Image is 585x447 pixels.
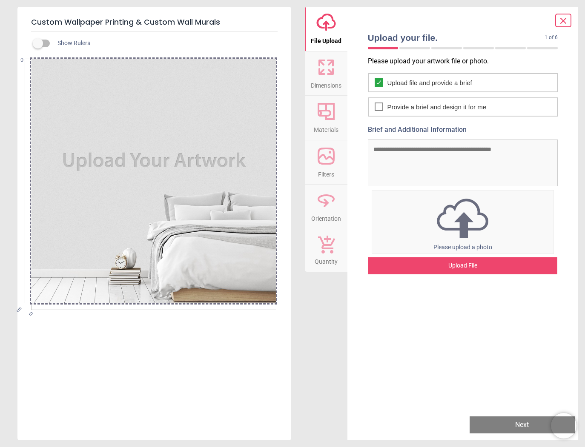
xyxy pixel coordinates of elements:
[387,102,487,111] span: Provide a brief and design it for me
[551,413,576,438] iframe: Brevo live chat
[368,125,558,134] label: Brief and Additional Information
[305,185,347,229] button: Orientation
[545,34,558,41] span: 1 of 6
[311,77,341,90] span: Dimensions
[315,253,338,266] span: Quantity
[27,310,33,316] span: 0
[387,78,472,87] span: Upload file and provide a brief
[15,306,23,313] span: cm
[305,140,347,185] button: Filters
[31,14,278,31] h5: Custom Wallpaper Printing & Custom Wall Murals
[311,33,341,46] span: File Upload
[305,229,347,272] button: Quantity
[38,38,291,48] div: Show Rulers
[314,122,338,134] span: Materials
[305,51,347,96] button: Dimensions
[318,166,334,179] span: Filters
[305,96,347,140] button: Materials
[470,416,575,433] button: Next
[372,196,554,240] img: upload icon
[368,31,545,44] span: Upload your file.
[305,7,347,51] button: File Upload
[7,57,23,64] span: 0
[368,257,558,274] div: Upload File
[433,244,492,251] span: Please upload a photo
[311,211,341,223] span: Orientation
[368,57,565,66] p: Please upload your artwork file or photo.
